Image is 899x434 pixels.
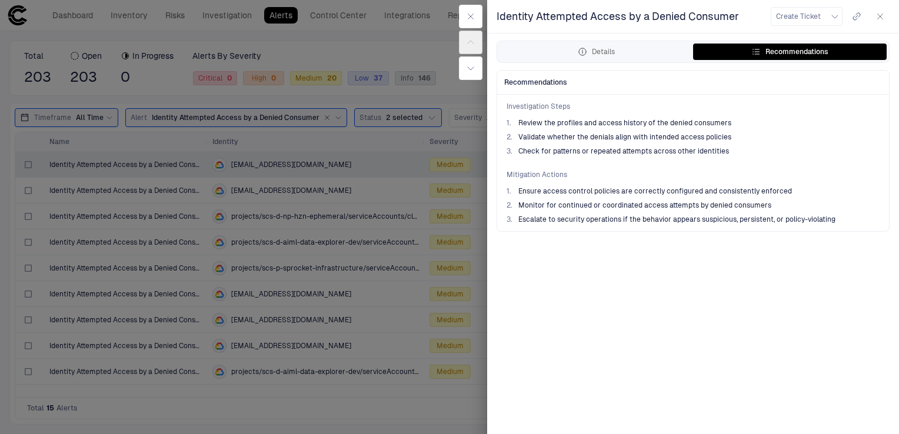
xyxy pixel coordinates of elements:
[507,170,880,179] span: Mitigation Actions
[507,132,514,142] span: 2 .
[518,186,792,196] span: Ensure access control policies are correctly configured and consistently enforced
[507,102,880,111] span: Investigation Steps
[497,9,739,24] span: Identity Attempted Access by a Denied Consumer
[507,146,514,156] span: 3 .
[776,12,821,21] span: Create Ticket
[518,215,835,224] span: Escalate to security operations if the behavior appears suspicious, persistent, or policy-violating
[518,201,771,210] span: Monitor for continued or coordinated access attempts by denied consumers
[578,47,615,56] div: Details
[507,201,514,210] span: 2 .
[507,215,514,224] span: 3 .
[507,186,514,196] span: 1 .
[507,118,514,128] span: 1 .
[518,146,729,156] span: Check for patterns or repeated attempts across other identities
[504,78,567,87] span: Recommendations
[751,47,828,56] div: Recommendations
[771,7,843,26] button: Create Ticket
[518,132,731,142] span: Validate whether the denials align with intended access policies
[518,118,731,128] span: Review the profiles and access history of the denied consumers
